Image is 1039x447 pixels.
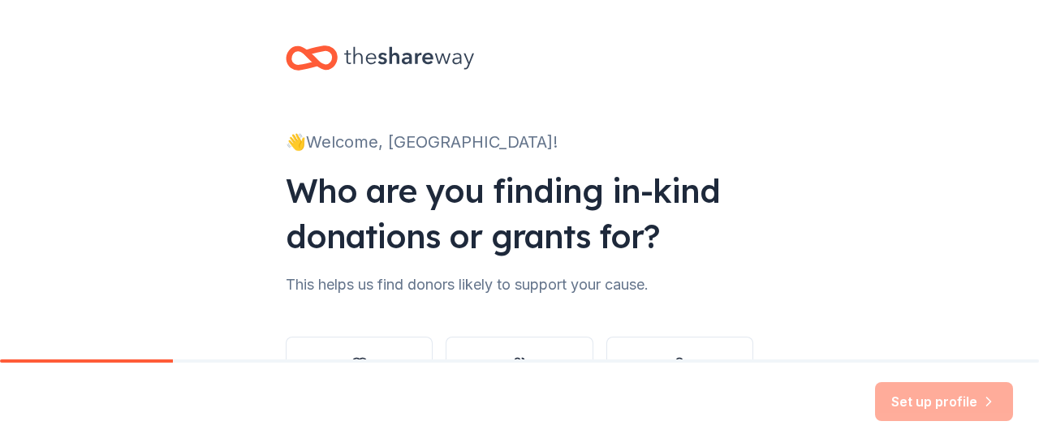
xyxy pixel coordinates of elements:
[286,272,753,298] div: This helps us find donors likely to support your cause.
[286,168,753,259] div: Who are you finding in-kind donations or grants for?
[446,337,593,415] button: Other group
[606,337,753,415] button: Individual
[286,129,753,155] div: 👋 Welcome, [GEOGRAPHIC_DATA]!
[286,337,433,415] button: Nonprofit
